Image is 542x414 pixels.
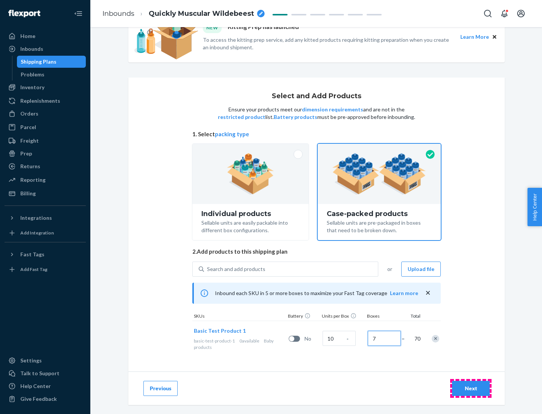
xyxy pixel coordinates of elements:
[8,10,40,17] img: Flexport logo
[203,23,222,33] div: NEW
[20,32,35,40] div: Home
[20,97,60,105] div: Replenishments
[20,190,36,197] div: Billing
[5,393,86,405] button: Give Feedback
[21,58,56,65] div: Shipping Plans
[401,262,441,277] button: Upload file
[102,9,134,18] a: Inbounds
[5,227,86,239] a: Add Integration
[218,113,265,121] button: restricted product
[513,6,528,21] button: Open account menu
[20,395,57,403] div: Give Feedback
[20,123,36,131] div: Parcel
[432,335,439,342] div: Remove Item
[149,9,254,19] span: Quickly Muscular Wildebeest
[413,335,420,342] span: 70
[302,106,363,113] button: dimension requirements
[387,265,392,273] span: or
[20,266,47,272] div: Add Fast Tag
[332,153,426,195] img: case-pack.59cecea509d18c883b923b81aeac6d0b.png
[5,30,86,42] a: Home
[460,33,489,41] button: Learn More
[490,33,499,41] button: Close
[304,335,320,342] span: No
[20,137,39,145] div: Freight
[20,110,38,117] div: Orders
[368,331,401,346] input: Number of boxes
[194,327,246,335] button: Basic Test Product 1
[227,153,274,195] img: individual-pack.facf35554cb0f1810c75b2bd6df2d64e.png
[390,289,418,297] button: Learn more
[20,163,40,170] div: Returns
[20,357,42,364] div: Settings
[20,84,44,91] div: Inventory
[215,130,249,138] button: packing type
[5,43,86,55] a: Inbounds
[5,263,86,275] a: Add Fast Tag
[20,150,32,157] div: Prep
[286,313,320,321] div: Battery
[5,367,86,379] a: Talk to Support
[452,381,490,396] button: Next
[239,338,259,344] span: 0 available
[5,135,86,147] a: Freight
[5,148,86,160] a: Prep
[5,248,86,260] button: Fast Tags
[5,121,86,133] a: Parcel
[192,283,441,304] div: Inbound each SKU in 5 or more boxes to maximize your Fast Tag coverage
[228,23,299,33] p: Kitting Prep has launched
[424,289,432,297] button: close
[402,335,409,342] span: =
[5,380,86,392] a: Help Center
[5,355,86,367] a: Settings
[5,212,86,224] button: Integrations
[21,71,44,78] div: Problems
[323,331,356,346] input: Case Quantity
[497,6,512,21] button: Open notifications
[194,327,246,334] span: Basic Test Product 1
[96,3,271,25] ol: breadcrumbs
[403,313,422,321] div: Total
[143,381,178,396] button: Previous
[20,230,54,236] div: Add Integration
[5,95,86,107] a: Replenishments
[207,265,265,273] div: Search and add products
[17,68,86,81] a: Problems
[194,338,235,344] span: basic-test-product-1
[194,338,286,350] div: Baby products
[192,130,441,138] span: 1. Select
[274,113,317,121] button: Battery products
[480,6,495,21] button: Open Search Box
[71,6,86,21] button: Close Navigation
[365,313,403,321] div: Boxes
[20,45,43,53] div: Inbounds
[217,106,416,121] p: Ensure your products meet our and are not in the list. must be pre-approved before inbounding.
[272,93,361,100] h1: Select and Add Products
[327,210,432,218] div: Case-packed products
[20,176,46,184] div: Reporting
[201,210,300,218] div: Individual products
[5,108,86,120] a: Orders
[201,218,300,234] div: Sellable units are easily packable into different box configurations.
[20,214,52,222] div: Integrations
[192,313,286,321] div: SKUs
[20,251,44,258] div: Fast Tags
[5,81,86,93] a: Inventory
[5,174,86,186] a: Reporting
[5,187,86,199] a: Billing
[527,188,542,226] button: Help Center
[20,382,51,390] div: Help Center
[17,56,86,68] a: Shipping Plans
[203,36,454,51] p: To access the kitting prep service, add any kitted products requiring kitting preparation when yo...
[5,160,86,172] a: Returns
[320,313,365,321] div: Units per Box
[458,385,483,392] div: Next
[20,370,59,377] div: Talk to Support
[192,248,441,256] span: 2. Add products to this shipping plan
[327,218,432,234] div: Sellable units are pre-packaged in boxes that need to be broken down.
